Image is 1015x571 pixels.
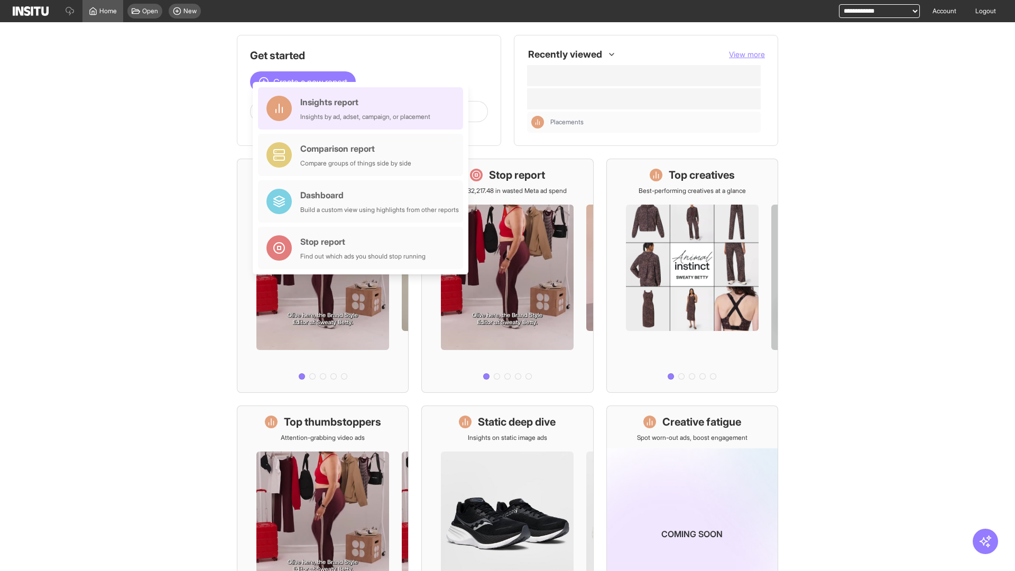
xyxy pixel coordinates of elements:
h1: Stop report [489,168,545,182]
div: Insights by ad, adset, campaign, or placement [300,113,430,121]
div: Compare groups of things side by side [300,159,411,168]
img: Logo [13,6,49,16]
span: Open [142,7,158,15]
div: Insights report [300,96,430,108]
div: Find out which ads you should stop running [300,252,426,261]
h1: Top thumbstoppers [284,415,381,429]
span: Placements [550,118,756,126]
div: Dashboard [300,189,459,201]
p: Best-performing creatives at a glance [639,187,746,195]
div: Insights [531,116,544,128]
div: Comparison report [300,142,411,155]
p: Insights on static image ads [468,434,547,442]
span: New [183,7,197,15]
span: Home [99,7,117,15]
span: Placements [550,118,584,126]
p: Attention-grabbing video ads [281,434,365,442]
span: View more [729,50,765,59]
div: Build a custom view using highlights from other reports [300,206,459,214]
span: Create a new report [273,76,347,88]
h1: Get started [250,48,488,63]
div: Stop report [300,235,426,248]
a: What's live nowSee all active ads instantly [237,159,409,393]
button: View more [729,49,765,60]
button: Create a new report [250,71,356,93]
h1: Static deep dive [478,415,556,429]
a: Stop reportSave £32,217.48 in wasted Meta ad spend [421,159,593,393]
a: Top creativesBest-performing creatives at a glance [606,159,778,393]
p: Save £32,217.48 in wasted Meta ad spend [448,187,567,195]
h1: Top creatives [669,168,735,182]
